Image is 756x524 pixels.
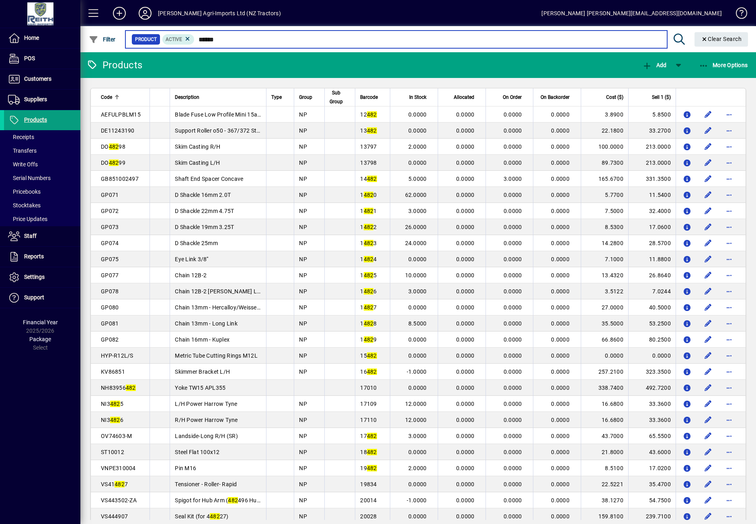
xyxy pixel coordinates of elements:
span: 0.0000 [551,352,570,359]
div: Sub Group [330,88,350,106]
em: 482 [364,256,374,262]
span: Description [175,93,199,102]
span: 12 [360,111,377,118]
button: Edit [702,108,715,121]
td: 17.0600 [628,219,676,235]
span: 1 2 [360,224,377,230]
span: 1 3 [360,240,377,246]
span: 1 5 [360,272,377,278]
span: 0.0000 [551,240,570,246]
em: 482 [109,143,119,150]
span: GP071 [101,192,119,198]
span: Customers [24,76,51,82]
span: NP [299,160,307,166]
span: D Shackle 25mm [175,240,218,246]
a: Serial Numbers [4,171,80,185]
button: More options [723,301,736,314]
a: Suppliers [4,90,80,110]
button: More options [723,237,736,250]
span: NP [299,272,307,278]
span: NP [299,127,307,134]
button: More options [723,397,736,410]
span: 0.0000 [551,143,570,150]
button: Edit [702,478,715,491]
span: 0.0000 [504,336,522,343]
span: 0.0000 [456,288,475,295]
span: 0.0000 [408,160,427,166]
span: 0.0000 [456,352,475,359]
span: GP082 [101,336,119,343]
span: 3.0000 [408,208,427,214]
span: Reports [24,253,44,260]
span: GP078 [101,288,119,295]
button: More options [723,430,736,442]
span: 0.0000 [456,176,475,182]
span: 0.0000 [551,208,570,214]
button: More Options [697,58,750,72]
a: Pricebooks [4,185,80,199]
span: 0.0000 [408,352,427,359]
span: Write Offs [8,161,38,168]
td: 3.5122 [581,283,628,299]
span: Suppliers [24,96,47,102]
button: Edit [702,349,715,362]
td: 7.0244 [628,283,676,299]
span: 0.0000 [504,320,522,327]
button: More options [723,510,736,523]
span: 0.0000 [456,320,475,327]
td: 80.2500 [628,332,676,348]
span: 0.0000 [504,111,522,118]
button: Edit [702,397,715,410]
span: Chain 12B-2 [PERSON_NAME] Link [175,288,264,295]
span: NP [299,208,307,214]
span: Allocated [454,93,474,102]
button: Edit [702,301,715,314]
button: Edit [702,413,715,426]
span: D Shackle 16mm 2.0T [175,192,231,198]
button: More options [723,221,736,233]
span: 0.0000 [551,336,570,343]
em: 482 [364,224,374,230]
td: 13.4320 [581,267,628,283]
em: 482 [364,288,374,295]
button: Edit [702,365,715,378]
span: Transfers [8,147,37,154]
td: 89.7300 [581,155,628,171]
span: DO 98 [101,143,125,150]
em: 482 [364,304,374,311]
span: 5.0000 [408,176,427,182]
span: Financial Year [23,319,58,325]
span: Active [166,37,182,42]
button: More options [723,446,736,458]
button: More options [723,285,736,298]
span: Shaft End Spacer Concave [175,176,243,182]
div: [PERSON_NAME] Agri-Imports Ltd (NZ Tractors) [158,7,281,20]
button: Edit [702,430,715,442]
td: 35.5000 [581,315,628,332]
span: Settings [24,274,45,280]
em: 482 [364,208,374,214]
span: NP [299,143,307,150]
span: NP [299,192,307,198]
span: 62.0000 [405,192,427,198]
button: Clear [695,32,748,47]
button: More options [723,156,736,169]
div: Type [271,93,289,102]
button: Profile [132,6,158,20]
button: More options [723,413,736,426]
span: 0.0000 [456,336,475,343]
em: 482 [364,192,374,198]
td: 11.5400 [628,187,676,203]
span: GP074 [101,240,119,246]
button: Edit [702,333,715,346]
div: Description [175,93,261,102]
span: 0.0000 [504,143,522,150]
span: 0.0000 [408,256,427,262]
button: More options [723,205,736,217]
button: Edit [702,446,715,458]
span: POS [24,55,35,61]
td: 0.0000 [581,348,628,364]
span: Serial Numbers [8,175,51,181]
span: Products [24,117,47,123]
span: 0.0000 [504,240,522,246]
